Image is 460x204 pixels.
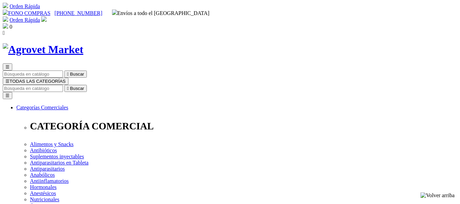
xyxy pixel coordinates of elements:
p: CATEGORÍA COMERCIAL [30,121,457,132]
a: Orden Rápida [10,17,40,23]
button: ☰ [3,63,12,70]
img: delivery-truck.svg [112,10,117,15]
i:  [67,72,69,77]
input: Buscar [3,85,63,92]
input: Buscar [3,70,63,78]
button: ☰TODAS LAS CATEGORÍAS [3,78,68,85]
i:  [67,86,69,91]
button:  Buscar [64,85,87,92]
img: Agrovet Market [3,43,83,56]
img: shopping-cart.svg [3,3,8,8]
img: user.svg [41,16,47,22]
a: Hormonales [30,184,57,190]
a: Anestésicos [30,190,56,196]
a: Orden Rápida [10,3,40,9]
span: Envíos a todo el [GEOGRAPHIC_DATA] [112,10,210,16]
span: 0 [10,24,12,30]
a: Antiparasitarios en Tableta [30,160,89,166]
a: Nutricionales [30,197,59,202]
button:  Buscar [64,70,87,78]
button: ☰ [3,92,12,99]
a: Antibióticos [30,147,57,153]
a: Categorías Comerciales [16,105,68,110]
a: [PHONE_NUMBER] [54,10,102,16]
img: phone.svg [3,10,8,15]
img: shopping-bag.svg [3,23,8,29]
i:  [3,30,5,36]
span: Buscar [70,86,84,91]
img: Volver arriba [421,192,455,199]
a: Antiinflamatorios [30,178,69,184]
a: Anabólicos [30,172,55,178]
span: ☰ [5,64,10,69]
a: FONO COMPRAS [3,10,50,16]
a: Acceda a su cuenta de cliente [41,17,47,23]
a: Alimentos y Snacks [30,141,74,147]
a: Suplementos inyectables [30,154,84,159]
span: Buscar [70,72,84,77]
img: shopping-cart.svg [3,16,8,22]
span: ☰ [5,79,10,84]
a: Antiparasitarios [30,166,65,172]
